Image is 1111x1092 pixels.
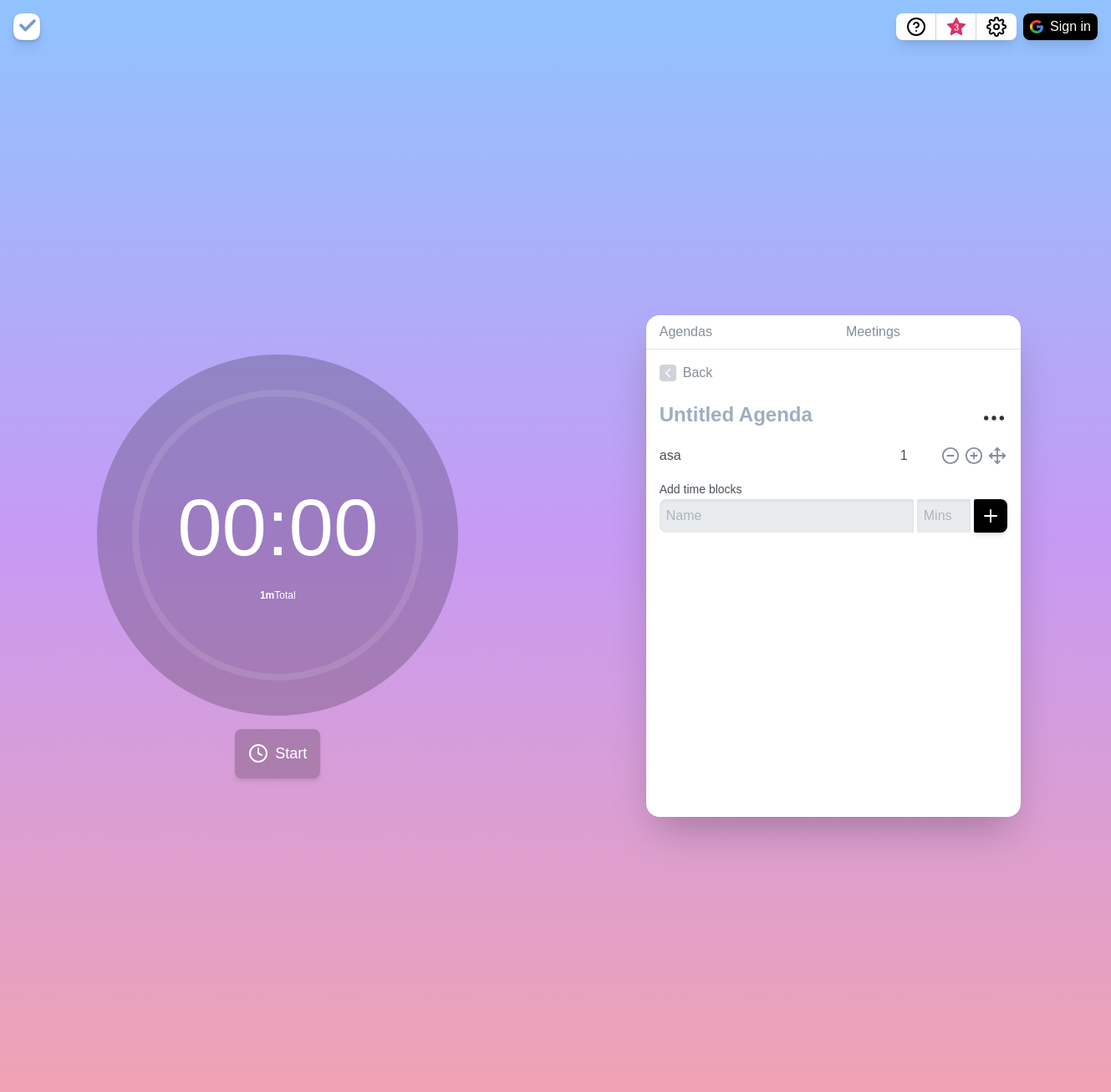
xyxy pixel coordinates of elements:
button: More [977,401,1011,435]
span: 3 [950,21,963,34]
input: Mins [894,439,934,472]
span: Start [275,742,307,765]
label: Add time blocks [660,482,742,496]
button: What’s new [936,13,976,40]
button: Start [235,729,320,778]
img: timeblocks logo [13,13,40,40]
input: Mins [917,499,971,533]
a: Agendas [646,315,833,350]
input: Name [653,439,890,472]
button: Sign in [1023,13,1098,40]
img: google logo [1030,20,1043,33]
input: Name [660,499,914,533]
button: Settings [976,13,1017,40]
button: Help [896,13,936,40]
a: Back [646,350,1021,396]
a: Meetings [833,315,1021,350]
